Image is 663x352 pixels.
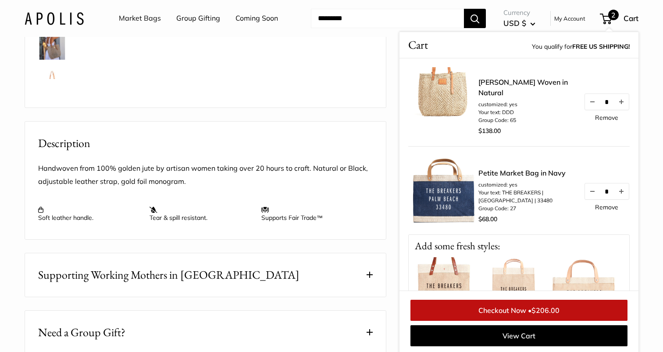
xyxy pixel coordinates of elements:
h2: Description [38,135,373,152]
span: Supporting Working Mothers in [GEOGRAPHIC_DATA] [38,266,299,284]
button: Increase quantity by 1 [614,183,629,199]
button: Supporting Working Mothers in [GEOGRAPHIC_DATA] [25,253,386,297]
input: Quantity [600,187,614,195]
li: Your text: THE BREAKERS | [GEOGRAPHIC_DATA] | 33480 [478,189,575,205]
strong: FREE US SHIPPING! [572,43,630,50]
li: customized: yes [478,101,575,108]
span: You qualify for [532,41,630,54]
button: Decrease quantity by 1 [585,183,600,199]
a: My Account [554,13,585,24]
span: Need a Group Gift? [38,324,125,341]
li: Group Code: 65 [478,116,575,124]
a: Coming Soon [235,12,278,25]
p: Soft leather handle. [38,206,141,222]
p: Supports Fair Trade™ [261,206,364,222]
img: Mercado Woven in Natural [38,32,66,60]
li: Group Code: 27 [478,205,575,212]
li: customized: yes [478,181,575,189]
a: Mercado Woven in Natural [36,65,68,97]
button: Decrease quantity by 1 [585,94,600,110]
span: Cart [624,14,638,23]
button: Search [464,9,486,28]
span: 2 [608,10,619,20]
button: Increase quantity by 1 [614,94,629,110]
img: description_Make it yours with custom text. [408,155,478,226]
input: Quantity [600,98,614,105]
span: Currency [503,7,535,19]
span: $206.00 [531,306,560,315]
a: [PERSON_NAME] Woven in Natural [478,77,575,98]
a: Checkout Now •$206.00 [410,300,627,321]
a: 2 Cart [601,11,638,25]
a: Mercado Woven in Natural [36,30,68,61]
a: Remove [595,204,618,210]
img: Apolis [25,12,84,25]
img: Mercado Woven in Natural [38,67,66,95]
a: Petite Market Bag in Navy [478,168,575,178]
a: Market Bags [119,12,161,25]
p: Handwoven from 100% golden jute by artisan women taking over 20 hours to craft. Natural or Black,... [38,162,373,188]
span: USD $ [503,18,526,28]
span: $68.00 [478,215,497,223]
button: USD $ [503,16,535,30]
a: Remove [595,115,618,121]
span: Cart [408,36,428,54]
p: Tear & spill resistant. [150,206,252,222]
a: Group Gifting [176,12,220,25]
a: View Cart [410,325,627,346]
span: $138.00 [478,127,501,135]
li: Your text: DDD [478,108,575,116]
p: Add some fresh styles: [409,235,629,257]
input: Search... [311,9,464,28]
